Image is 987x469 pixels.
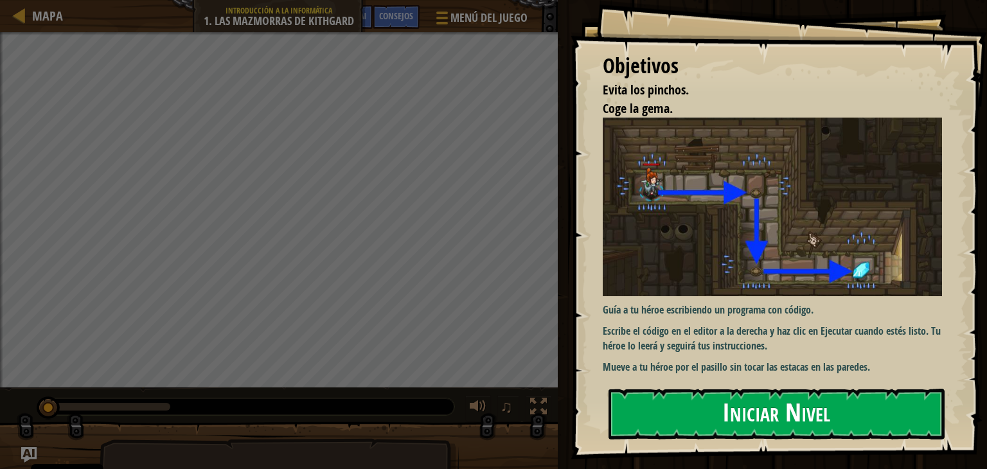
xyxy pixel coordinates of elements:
[587,100,939,118] li: Coge la gema.
[603,360,952,375] p: Mueve a tu héroe por el pasillo sin tocar las estacas en las paredes.
[603,324,952,353] p: Escribe el código en el editor a la derecha y haz clic en Ejecutar cuando estés listo. Tu héroe l...
[603,303,952,317] p: Guía a tu héroe escribiendo un programa con código.
[497,395,519,421] button: ♫
[338,5,373,29] button: Ask AI
[587,81,939,100] li: Evita los pinchos.
[26,7,63,24] a: Mapa
[603,100,673,117] span: Coge la gema.
[603,81,689,98] span: Evita los pinchos.
[526,395,551,421] button: Alterna pantalla completa.
[609,389,945,439] button: Iniciar Nivel
[32,7,63,24] span: Mapa
[465,395,491,421] button: Ajustar volúmen
[603,118,952,296] img: Mazmorras de Kithgard
[21,447,37,463] button: Ask AI
[500,397,513,416] span: ♫
[450,10,528,26] span: Menú del Juego
[344,10,366,22] span: Ask AI
[426,5,535,35] button: Menú del Juego
[379,10,413,22] span: Consejos
[603,51,942,81] div: Objetivos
